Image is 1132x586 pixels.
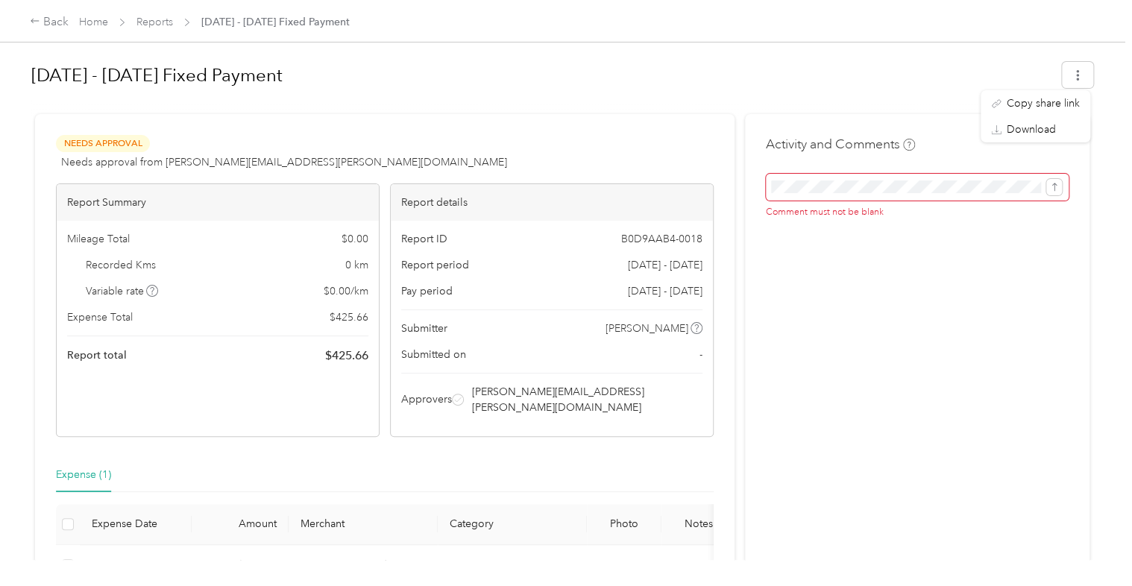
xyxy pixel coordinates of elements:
th: Category [438,504,587,545]
span: Copy share link [1007,95,1080,111]
span: Recorded Kms [86,257,156,273]
span: [DATE] - [DATE] [628,283,702,299]
span: [DATE] - [DATE] [628,257,702,273]
span: Approvers [401,391,452,407]
div: Back [30,13,69,31]
div: Report details [391,184,713,221]
span: - [699,347,702,362]
span: Expense Total [67,309,133,325]
div: Expense (1) [56,467,111,483]
span: [DATE] - [DATE] Fixed Payment [201,14,350,30]
th: Notes [661,504,736,545]
td: 9-2-2025 [80,545,192,586]
th: Photo [587,504,661,545]
span: $ 425.66 [330,309,368,325]
th: Expense Date [80,504,192,545]
th: Merchant [289,504,438,545]
div: Comment must not be blank [766,206,1069,219]
span: $ 0.00 [342,231,368,247]
h4: Activity and Comments [766,135,915,154]
iframe: Everlance-gr Chat Button Frame [1048,502,1132,586]
span: Report total [67,347,127,363]
span: Submitted on [401,347,466,362]
span: $ 425.66 [325,347,368,365]
span: Needs approval from [PERSON_NAME][EMAIL_ADDRESS][PERSON_NAME][DOMAIN_NAME] [61,154,507,170]
span: Needs Approval [56,135,150,152]
span: 0 km [345,257,368,273]
span: Download [1007,122,1056,137]
span: Variable rate [86,283,159,299]
span: $ 0.00 / km [324,283,368,299]
td: $425.66 [192,545,289,586]
span: [PERSON_NAME] [606,321,688,336]
span: B0D9AAB4-0018 [621,231,702,247]
td: Convergint Canada 2024 FAVR program [289,545,438,586]
a: Home [79,16,108,28]
div: Report Summary [57,184,379,221]
th: Amount [192,504,289,545]
span: Pay period [401,283,453,299]
span: Report period [401,257,469,273]
span: Submitter [401,321,447,336]
h1: Aug 1 - 31, 2025 Fixed Payment [31,57,1051,93]
span: [PERSON_NAME][EMAIL_ADDRESS][PERSON_NAME][DOMAIN_NAME] [472,384,700,415]
span: Mileage Total [67,231,130,247]
span: Report ID [401,231,447,247]
a: Reports [136,16,173,28]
